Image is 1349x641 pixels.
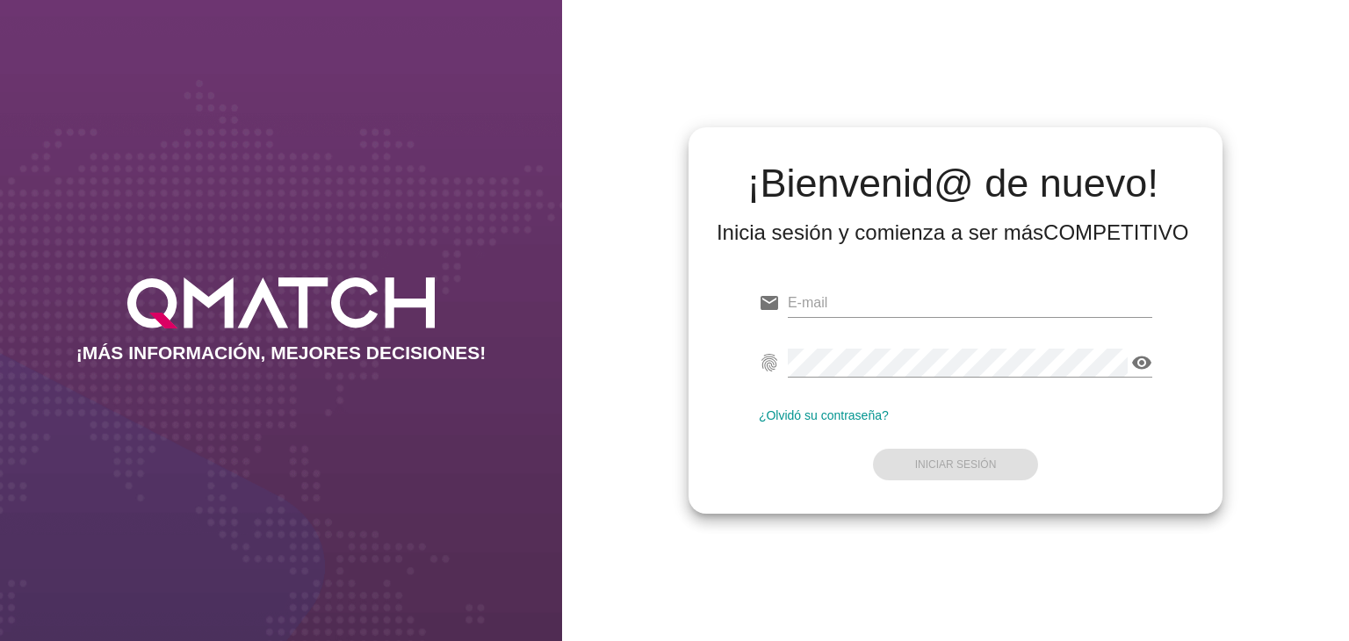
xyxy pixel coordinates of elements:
div: Inicia sesión y comienza a ser más [717,219,1189,247]
input: E-mail [788,289,1152,317]
i: email [759,292,780,313]
a: ¿Olvidó su contraseña? [759,408,889,422]
h2: ¡Bienvenid@ de nuevo! [717,162,1189,205]
h2: ¡MÁS INFORMACIÓN, MEJORES DECISIONES! [76,342,487,364]
strong: COMPETITIVO [1043,220,1188,244]
i: fingerprint [759,352,780,373]
i: visibility [1131,352,1152,373]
